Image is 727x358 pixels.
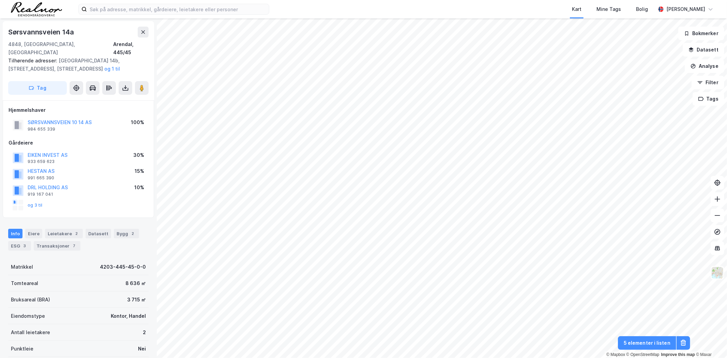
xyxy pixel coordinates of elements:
img: realnor-logo.934646d98de889bb5806.png [11,2,62,16]
div: 3 [21,242,28,249]
div: Datasett [86,229,111,238]
button: Filter [692,76,724,89]
div: Bruksareal (BRA) [11,296,50,304]
div: Kart [572,5,581,13]
button: 5 elementer i listen [618,336,676,350]
div: 984 655 339 [28,126,55,132]
div: Eiere [25,229,42,238]
div: Hjemmelshaver [9,106,148,114]
input: Søk på adresse, matrikkel, gårdeiere, leietakere eller personer [87,4,269,14]
div: ESG [8,241,31,251]
a: Improve this map [661,352,695,357]
div: 4848, [GEOGRAPHIC_DATA], [GEOGRAPHIC_DATA] [8,40,113,57]
div: Matrikkel [11,263,33,271]
div: 100% [131,118,144,126]
div: 3 715 ㎡ [127,296,146,304]
div: Leietakere [45,229,83,238]
iframe: Chat Widget [693,325,727,358]
span: Tilhørende adresser: [8,58,59,63]
div: Mine Tags [596,5,621,13]
div: 15% [135,167,144,175]
button: Tag [8,81,67,95]
button: Analyse [685,59,724,73]
div: 2 [130,230,136,237]
div: Eiendomstype [11,312,45,320]
div: Sørsvannsveien 14a [8,27,75,38]
div: Arendal, 445/45 [113,40,149,57]
div: Kontor, Handel [111,312,146,320]
div: Kontrollprogram for chat [693,325,727,358]
div: 933 659 623 [28,159,55,164]
div: [GEOGRAPHIC_DATA] 14b, [STREET_ADDRESS], [STREET_ADDRESS] [8,57,143,73]
div: 10% [134,183,144,192]
div: Nei [138,345,146,353]
button: Tags [693,92,724,106]
a: OpenStreetMap [626,352,660,357]
div: 8 636 ㎡ [125,279,146,287]
div: [PERSON_NAME] [666,5,705,13]
div: Bolig [636,5,648,13]
div: Transaksjoner [34,241,80,251]
div: Bygg [114,229,139,238]
button: Bokmerker [678,27,724,40]
div: Gårdeiere [9,139,148,147]
div: Info [8,229,22,238]
div: Antall leietakere [11,328,50,337]
div: 919 167 041 [28,192,53,197]
div: 4203-445-45-0-0 [100,263,146,271]
div: Punktleie [11,345,33,353]
div: 7 [71,242,78,249]
button: Datasett [683,43,724,57]
div: 991 665 390 [28,175,54,181]
div: 2 [73,230,80,237]
a: Mapbox [606,352,625,357]
div: Tomteareal [11,279,38,287]
img: Z [711,266,724,279]
div: 2 [143,328,146,337]
div: 30% [133,151,144,159]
